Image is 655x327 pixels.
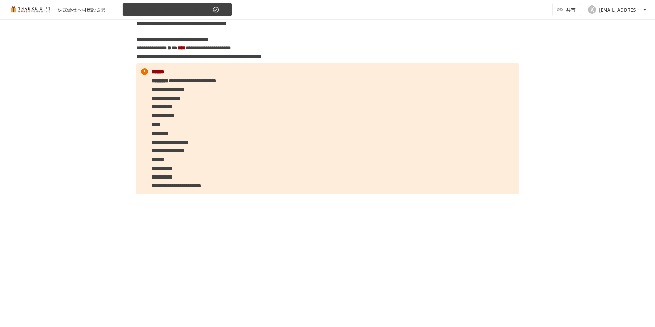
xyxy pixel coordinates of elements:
[588,5,596,14] div: K
[58,6,106,13] div: 株式会社木村建設さま
[566,6,576,13] span: 共有
[552,3,581,16] button: 共有
[584,3,652,16] button: K[EMAIL_ADDRESS][DOMAIN_NAME]
[127,5,211,14] span: 【2025年8月】①今後の運用についてのご案内/THANKS GIFTキックオフMTG
[599,5,641,14] div: [EMAIL_ADDRESS][DOMAIN_NAME]
[8,4,52,15] img: mMP1OxWUAhQbsRWCurg7vIHe5HqDpP7qZo7fRoNLXQh
[122,3,232,16] button: 【2025年8月】①今後の運用についてのご案内/THANKS GIFTキックオフMTG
